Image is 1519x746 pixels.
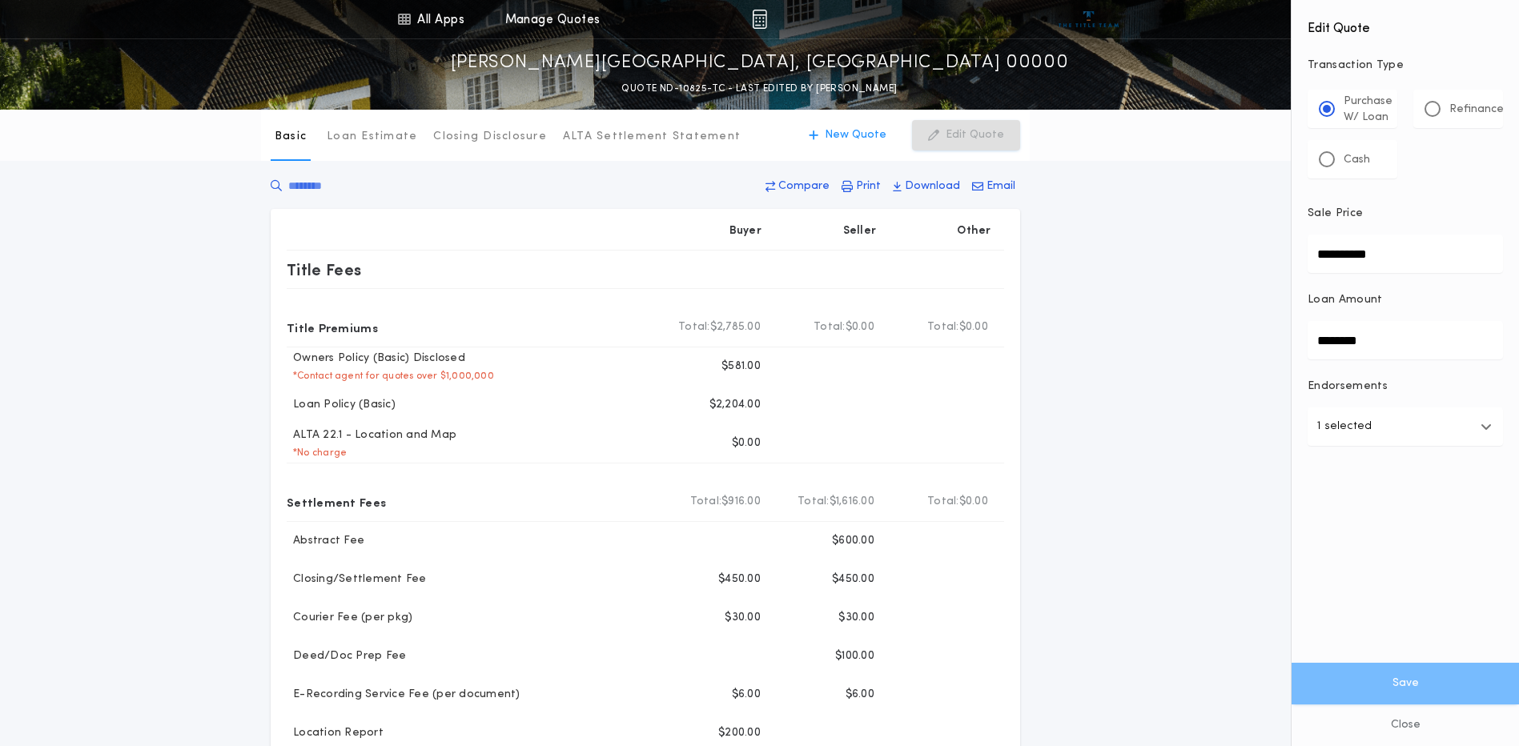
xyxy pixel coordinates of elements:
p: Cash [1344,152,1370,168]
b: Total: [814,319,846,335]
p: Abstract Fee [287,533,364,549]
button: Compare [761,172,834,201]
p: Owners Policy (Basic) Disclosed [287,351,465,367]
p: Download [905,178,960,195]
p: $2,204.00 [709,397,761,413]
span: $916.00 [721,494,761,510]
p: $200.00 [718,725,761,741]
p: Settlement Fees [287,489,386,515]
p: Closing/Settlement Fee [287,572,427,588]
p: Loan Estimate [327,129,417,145]
p: [PERSON_NAME][GEOGRAPHIC_DATA], [GEOGRAPHIC_DATA] 00000 [451,50,1069,76]
span: $0.00 [846,319,874,335]
p: E-Recording Service Fee (per document) [287,687,520,703]
button: Save [1292,663,1519,704]
p: Loan Amount [1308,292,1383,308]
p: New Quote [825,127,886,143]
p: ALTA 22.1 - Location and Map [287,427,456,443]
p: Email [987,178,1015,195]
span: $1,616.00 [830,494,874,510]
img: vs-icon [1059,11,1119,27]
p: Compare [778,178,830,195]
p: $450.00 [832,572,874,588]
b: Total: [690,494,722,510]
p: $100.00 [835,648,874,664]
input: Sale Price [1308,235,1503,273]
p: Closing Disclosure [433,129,547,145]
b: Total: [927,494,959,510]
h4: Edit Quote [1308,10,1503,38]
p: $6.00 [732,687,761,703]
p: Endorsements [1308,379,1503,395]
button: Download [888,172,965,201]
p: Transaction Type [1308,58,1503,74]
span: $0.00 [959,494,988,510]
p: Buyer [729,223,762,239]
p: QUOTE ND-10825-TC - LAST EDITED BY [PERSON_NAME] [621,81,897,97]
p: Purchase W/ Loan [1344,94,1392,126]
b: Total: [798,494,830,510]
p: Title Premiums [287,315,378,340]
p: Courier Fee (per pkg) [287,610,412,626]
p: Location Report [287,725,384,741]
p: Title Fees [287,257,362,283]
p: $581.00 [721,359,761,375]
p: ALTA Settlement Statement [563,129,741,145]
b: Total: [927,319,959,335]
p: Print [856,178,881,195]
p: $30.00 [725,610,761,626]
p: Deed/Doc Prep Fee [287,648,406,664]
p: Loan Policy (Basic) [287,397,396,413]
span: $0.00 [959,319,988,335]
b: Total: [678,319,710,335]
p: $0.00 [732,435,761,451]
p: Sale Price [1308,206,1363,222]
button: Print [837,172,886,201]
p: * Contact agent for quotes over $1,000,000 [287,370,494,383]
button: Close [1292,704,1519,746]
p: Seller [843,223,877,239]
img: img [752,10,767,29]
p: * No charge [287,447,347,459]
p: $6.00 [846,687,874,703]
button: Edit Quote [912,120,1020,150]
button: 1 selected [1308,407,1503,446]
span: $2,785.00 [710,319,761,335]
p: Refinance [1449,102,1504,118]
p: Basic [275,129,307,145]
p: $30.00 [838,610,874,626]
p: Other [958,223,991,239]
button: Email [967,172,1020,201]
p: Edit Quote [946,127,1004,143]
p: $450.00 [718,572,761,588]
button: New Quote [793,120,902,150]
p: 1 selected [1317,417,1372,436]
p: $600.00 [832,533,874,549]
input: Loan Amount [1308,321,1503,359]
